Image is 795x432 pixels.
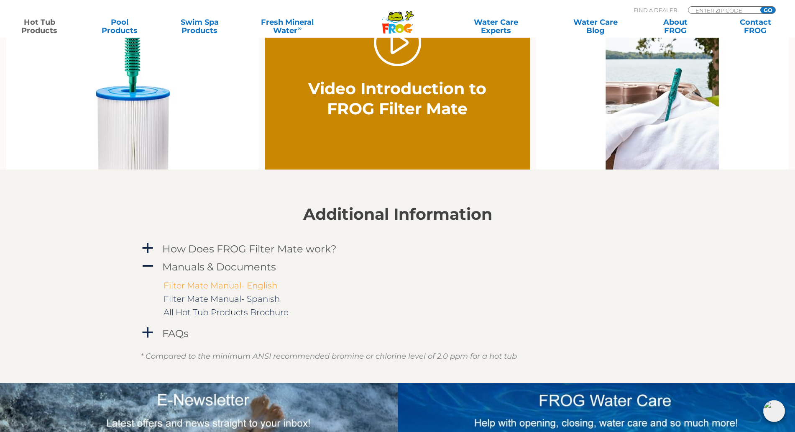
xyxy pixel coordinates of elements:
a: Water CareBlog [564,18,626,35]
a: A Manuals & Documents [141,259,655,275]
span: a [141,327,154,339]
h2: Additional Information [141,205,655,224]
a: ContactFROG [724,18,787,35]
a: a How Does FROG Filter Mate work? [141,241,655,257]
a: Filter Mate Manual- Spanish [164,294,280,304]
h2: Video Introduction to FROG Filter Mate [305,79,491,119]
h4: FAQs [162,328,189,339]
p: Find A Dealer [634,6,677,14]
img: openIcon [763,400,785,422]
sup: ∞ [297,25,302,31]
h4: How Does FROG Filter Mate work? [162,243,337,255]
a: All Hot Tub Products Brochure [164,307,289,317]
a: PoolProducts [88,18,151,35]
a: Hot TubProducts [8,18,71,35]
a: Play Video [374,19,421,66]
a: Filter Mate Manual- English [164,280,277,291]
em: * Compared to the minimum ANSI recommended bromine or chlorine level of 2.0 ppm for a hot tub [141,352,517,361]
span: A [141,260,154,273]
a: a FAQs [141,326,655,341]
a: AboutFROG [644,18,707,35]
a: Swim SpaProducts [169,18,231,35]
a: Water CareExperts [445,18,547,35]
h4: Manuals & Documents [162,261,276,273]
a: Fresh MineralWater∞ [248,18,326,35]
input: Zip Code Form [695,7,751,14]
input: GO [760,7,775,13]
span: a [141,242,154,255]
